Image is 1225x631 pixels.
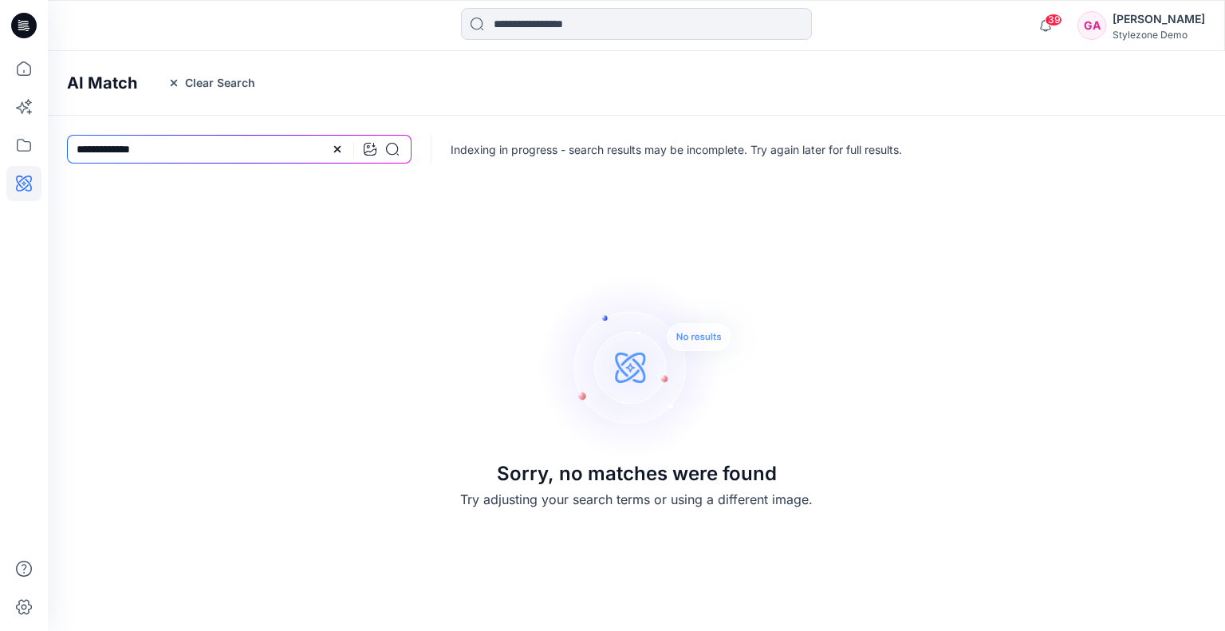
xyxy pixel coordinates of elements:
div: [PERSON_NAME] [1113,10,1205,29]
div: Stylezone Demo [1113,29,1205,41]
span: 39 [1045,14,1062,26]
div: GA [1077,11,1106,40]
h3: Sorry, no matches were found [497,463,777,485]
p: Indexing in progress - search results may be incomplete. Try again later for full results. [451,141,902,158]
p: Try adjusting your search terms or using a different image. [460,490,813,509]
button: Clear Search [157,70,266,96]
h4: AI Match [67,73,137,93]
img: Sorry, no matches were found [538,271,761,463]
